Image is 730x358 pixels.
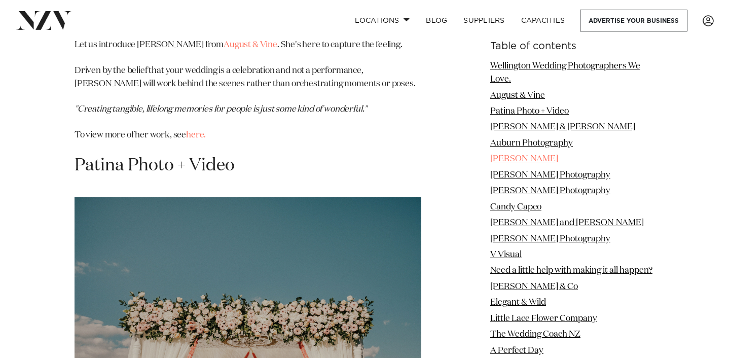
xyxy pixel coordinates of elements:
[490,107,569,116] a: Patina Photo + Video
[490,299,546,307] a: Elegant & Wild
[75,41,224,49] span: Let us introduce [PERSON_NAME] from
[513,10,573,31] a: Capacities
[490,330,580,339] a: The Wedding Coach NZ
[277,41,403,49] span: . She's here to capture the feeling.
[224,41,277,49] a: August & Vine
[490,62,640,84] a: Wellington Wedding Photographers We Love.
[455,10,513,31] a: SUPPLIERS
[418,10,455,31] a: BLOG
[347,10,418,31] a: Locations
[186,131,206,139] a: here.
[490,171,610,180] a: [PERSON_NAME] Photography
[490,314,597,323] a: Little Lace Flower Company
[490,91,545,100] a: August & Vine
[490,155,558,164] a: [PERSON_NAME]
[490,139,573,148] a: Auburn Photography
[490,267,652,275] a: Need a little help with making it all happen?
[490,250,522,259] a: V Visual
[75,154,421,177] h2: Patina Photo + Video
[490,187,610,196] a: [PERSON_NAME] Photography
[16,11,71,29] img: nzv-logo.png
[490,346,543,355] a: A Perfect Day
[490,123,635,132] a: [PERSON_NAME] & [PERSON_NAME]
[490,203,541,211] a: Candy Capco
[490,235,610,243] a: [PERSON_NAME] Photography
[75,105,367,114] em: "Creating tangible, lifelong memories for people is just some kind of wonderful."
[75,129,421,142] p: To view more of her work, see
[490,282,578,291] a: [PERSON_NAME] & Co
[75,64,421,91] p: Driven by the belief that your wedding is a celebration and not a performance, [PERSON_NAME] will...
[490,219,644,227] a: [PERSON_NAME] and [PERSON_NAME]
[490,41,655,52] h6: Table of contents
[580,10,687,31] a: Advertise your business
